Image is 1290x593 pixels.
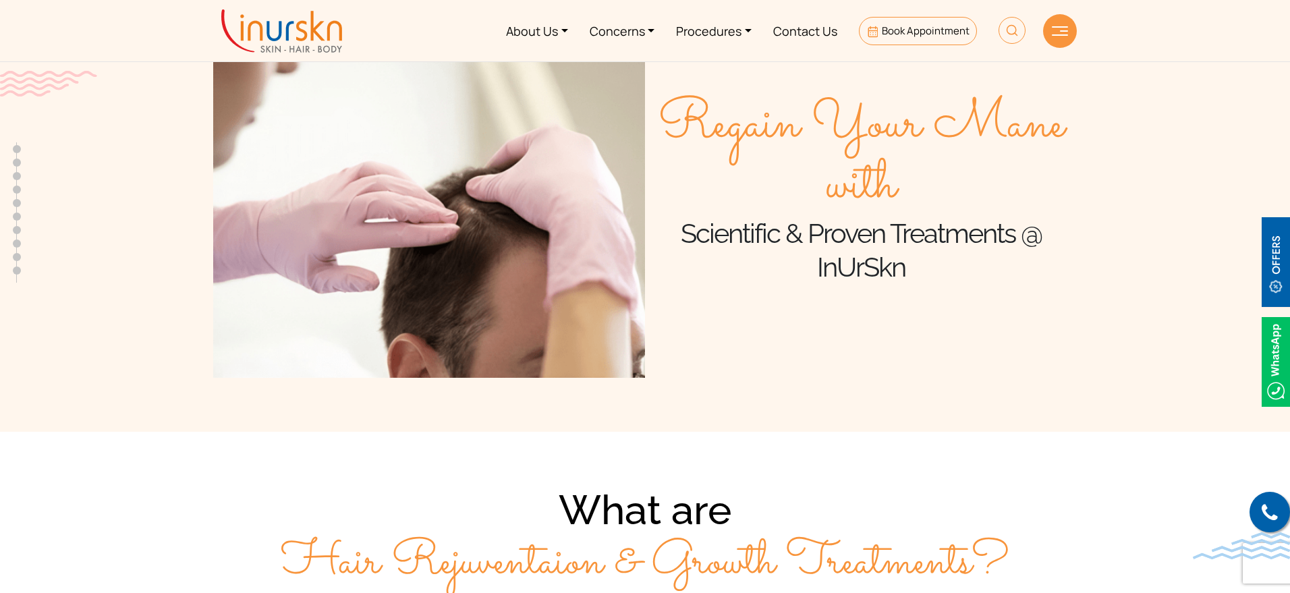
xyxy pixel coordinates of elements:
span: Book Appointment [882,24,970,38]
img: inurskn-logo [221,9,342,53]
a: Contact Us [762,5,848,56]
a: Procedures [665,5,762,56]
img: offerBt [1262,217,1290,307]
img: hamLine.svg [1052,26,1068,36]
a: Concerns [579,5,666,56]
img: HeaderSearch [999,17,1026,44]
img: bluewave [1193,532,1290,559]
span: Regain Your Mane with [645,95,1077,217]
a: Book Appointment [859,17,977,45]
a: About Us [495,5,579,56]
a: Whatsappicon [1262,353,1290,368]
h2: What are [213,486,1077,592]
a: Book Appointmentorange-arrow [793,303,936,333]
h1: Scientific & Proven Treatments @ InUrSkn [645,217,1077,284]
img: Whatsappicon [1262,317,1290,407]
span: Book Appointment [811,312,918,324]
img: orange-arrow [903,315,918,323]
